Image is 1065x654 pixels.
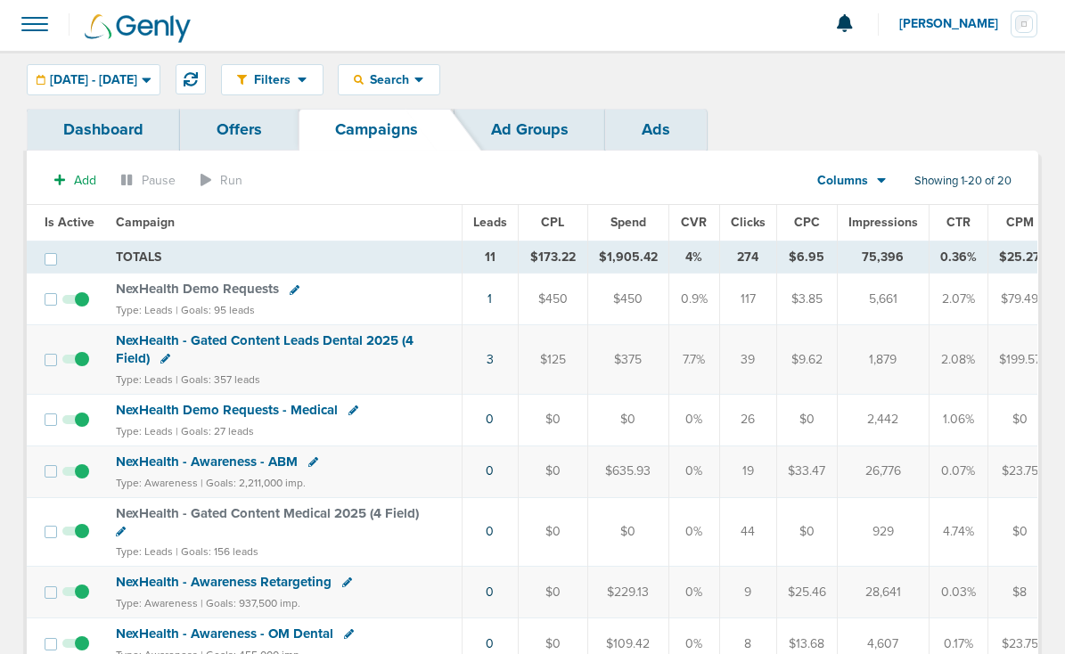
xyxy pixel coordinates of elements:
[587,446,668,497] td: $635.93
[837,325,929,394] td: 1,879
[987,274,1059,325] td: $79.49
[929,325,987,394] td: 2.08%
[27,109,180,151] a: Dashboard
[776,325,837,394] td: $9.62
[899,18,1011,30] span: [PERSON_NAME]
[681,215,707,230] span: CVR
[518,325,587,394] td: $125
[605,109,707,151] a: Ads
[299,109,455,151] a: Campaigns
[719,325,776,394] td: 39
[85,14,191,43] img: Genly
[587,274,668,325] td: $450
[486,463,494,478] a: 0
[929,567,987,618] td: 0.03%
[719,394,776,446] td: 26
[837,274,929,325] td: 5,661
[518,567,587,618] td: $0
[74,173,96,188] span: Add
[116,332,414,366] span: NexHealth - Gated Content Leads Dental 2025 (4 Field)
[929,446,987,497] td: 0.07%
[587,241,668,274] td: $1,905.42
[116,625,333,642] span: NexHealth - Awareness - OM Dental
[837,497,929,566] td: 929
[487,291,492,307] a: 1
[518,446,587,497] td: $0
[776,241,837,274] td: $6.95
[116,477,198,489] small: Type: Awareness
[946,215,971,230] span: CTR
[837,241,929,274] td: 75,396
[176,304,255,316] small: | Goals: 95 leads
[486,524,494,539] a: 0
[987,446,1059,497] td: $23.75
[776,394,837,446] td: $0
[486,585,494,600] a: 0
[116,281,279,297] span: NexHealth Demo Requests
[987,325,1059,394] td: $199.57
[473,215,507,230] span: Leads
[587,497,668,566] td: $0
[176,545,258,558] small: | Goals: 156 leads
[116,373,173,386] small: Type: Leads
[929,497,987,566] td: 4.74%
[518,497,587,566] td: $0
[45,215,94,230] span: Is Active
[719,241,776,274] td: 274
[180,109,299,151] a: Offers
[1006,215,1034,230] span: CPM
[116,545,173,558] small: Type: Leads
[364,72,414,87] span: Search
[45,168,106,193] button: Add
[837,446,929,497] td: 26,776
[116,425,173,437] small: Type: Leads
[929,274,987,325] td: 2.07%
[247,72,298,87] span: Filters
[176,425,254,437] small: | Goals: 27 leads
[929,394,987,446] td: 1.06%
[668,446,719,497] td: 0%
[794,215,820,230] span: CPC
[486,412,494,427] a: 0
[987,567,1059,618] td: $8
[776,274,837,325] td: $3.85
[587,394,668,446] td: $0
[731,215,766,230] span: Clicks
[518,274,587,325] td: $450
[837,567,929,618] td: 28,641
[719,274,776,325] td: 117
[462,241,518,274] td: 11
[50,74,137,86] span: [DATE] - [DATE]
[455,109,605,151] a: Ad Groups
[105,241,462,274] td: TOTALS
[116,304,173,316] small: Type: Leads
[848,215,918,230] span: Impressions
[201,597,300,609] small: | Goals: 937,500 imp.
[116,402,338,418] span: NexHealth Demo Requests - Medical
[719,567,776,618] td: 9
[116,454,298,470] span: NexHealth - Awareness - ABM
[668,394,719,446] td: 0%
[668,241,719,274] td: 4%
[176,373,260,386] small: | Goals: 357 leads
[817,172,868,190] span: Columns
[719,446,776,497] td: 19
[116,574,332,590] span: NexHealth - Awareness Retargeting
[610,215,646,230] span: Spend
[201,477,306,489] small: | Goals: 2,211,000 imp.
[668,567,719,618] td: 0%
[668,325,719,394] td: 7.7%
[719,497,776,566] td: 44
[116,597,198,609] small: Type: Awareness
[987,497,1059,566] td: $0
[776,497,837,566] td: $0
[776,567,837,618] td: $25.46
[914,174,1012,189] span: Showing 1-20 of 20
[668,274,719,325] td: 0.9%
[837,394,929,446] td: 2,442
[116,215,175,230] span: Campaign
[587,325,668,394] td: $375
[776,446,837,497] td: $33.47
[587,567,668,618] td: $229.13
[116,505,419,521] span: NexHealth - Gated Content Medical 2025 (4 Field)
